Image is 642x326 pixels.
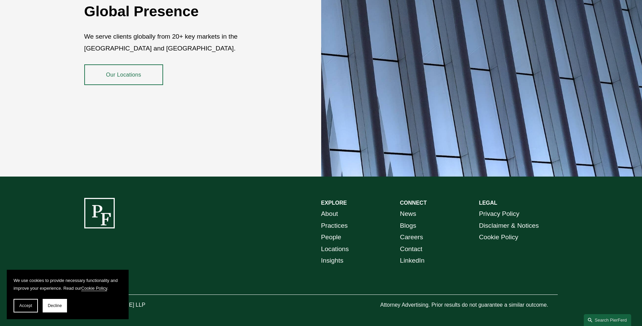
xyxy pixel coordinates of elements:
a: Contact [400,243,422,255]
a: Cookie Policy [81,286,107,291]
a: Careers [400,231,423,243]
a: People [321,231,341,243]
strong: LEGAL [479,200,497,206]
span: Accept [19,303,32,308]
a: Cookie Policy [479,231,518,243]
p: © [PERSON_NAME] LLP [84,300,183,310]
button: Accept [14,299,38,312]
a: LinkedIn [400,255,425,267]
section: Cookie banner [7,270,129,319]
h2: Global Presence [84,2,282,20]
a: Locations [321,243,349,255]
a: Blogs [400,220,416,232]
button: Decline [43,299,67,312]
a: Insights [321,255,344,267]
a: News [400,208,416,220]
p: We use cookies to provide necessary functionality and improve your experience. Read our . [14,277,122,292]
a: Privacy Policy [479,208,519,220]
strong: EXPLORE [321,200,347,206]
span: Decline [48,303,62,308]
a: Our Locations [84,64,163,85]
a: About [321,208,338,220]
p: We serve clients globally from 20+ key markets in the [GEOGRAPHIC_DATA] and [GEOGRAPHIC_DATA]. [84,31,282,54]
p: Attorney Advertising. Prior results do not guarantee a similar outcome. [380,300,558,310]
strong: CONNECT [400,200,427,206]
a: Disclaimer & Notices [479,220,539,232]
a: Search this site [584,314,631,326]
a: Practices [321,220,348,232]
